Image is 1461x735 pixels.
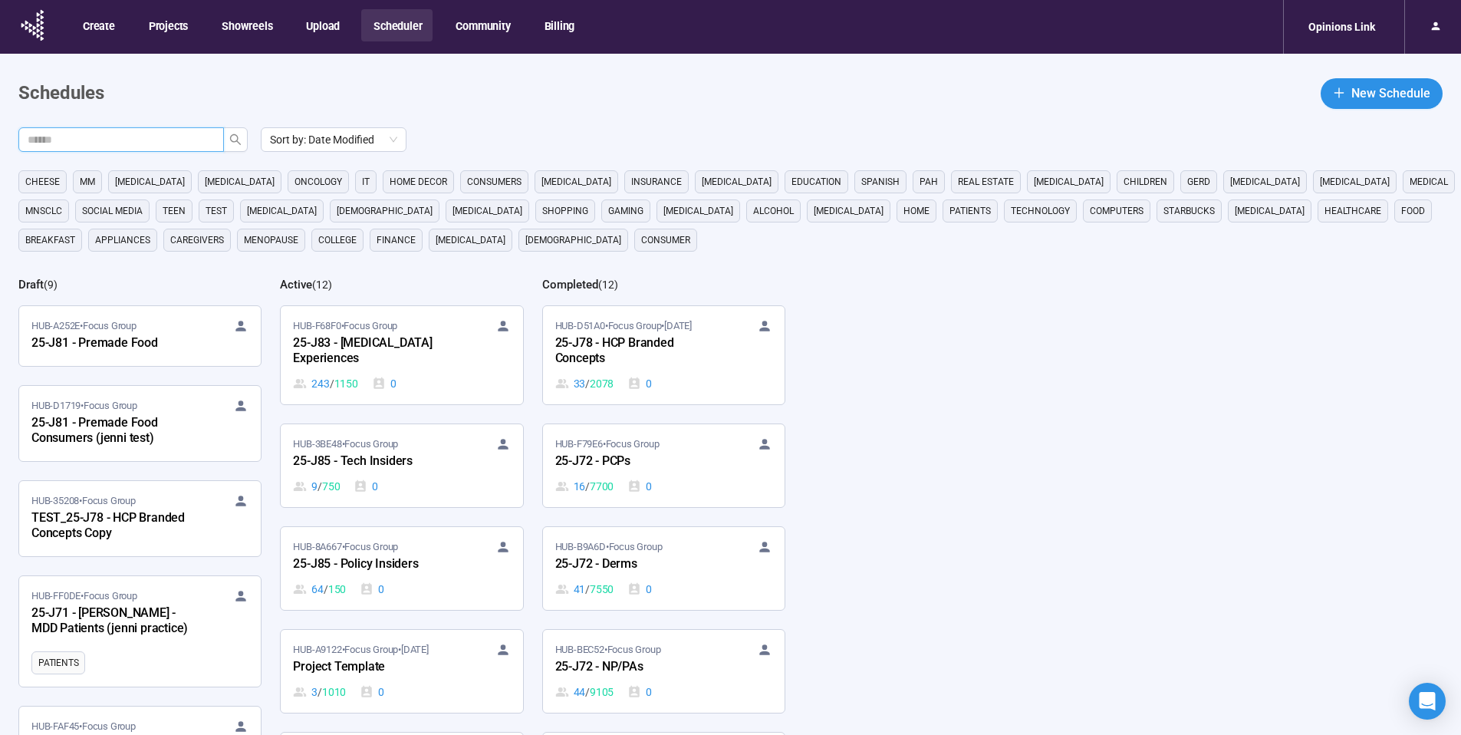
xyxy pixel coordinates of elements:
[294,9,350,41] button: Upload
[585,375,590,392] span: /
[293,375,357,392] div: 243
[293,478,340,495] div: 9
[19,306,261,366] a: HUB-A252E•Focus Group25-J81 - Premade Food
[436,232,505,248] span: [MEDICAL_DATA]
[337,203,433,219] span: [DEMOGRAPHIC_DATA]
[920,174,938,190] span: PAH
[627,581,652,598] div: 0
[25,232,75,248] span: breakfast
[664,320,692,331] time: [DATE]
[608,203,643,219] span: gaming
[293,642,428,658] span: HUB-A9122 • Focus Group •
[1235,203,1305,219] span: [MEDICAL_DATA]
[555,555,724,575] div: 25-J72 - Derms
[958,174,1014,190] span: real estate
[293,539,398,555] span: HUB-8A667 • Focus Group
[38,655,78,671] span: Patients
[293,334,462,369] div: 25-J83 - [MEDICAL_DATA] Experiences
[31,588,137,604] span: HUB-FF0DE • Focus Group
[205,174,275,190] span: [MEDICAL_DATA]
[702,174,772,190] span: [MEDICAL_DATA]
[555,452,724,472] div: 25-J72 - PCPs
[641,232,690,248] span: consumer
[31,493,136,509] span: HUB-35208 • Focus Group
[590,375,614,392] span: 2078
[281,527,522,610] a: HUB-8A667•Focus Group25-J85 - Policy Insiders64 / 1500
[324,581,328,598] span: /
[270,128,397,151] span: Sort by: Date Modified
[1187,174,1210,190] span: GERD
[82,203,143,219] span: social media
[318,232,357,248] span: college
[115,174,185,190] span: [MEDICAL_DATA]
[590,581,614,598] span: 7550
[627,375,652,392] div: 0
[229,133,242,146] span: search
[663,203,733,219] span: [MEDICAL_DATA]
[31,334,200,354] div: 25-J81 - Premade Food
[360,581,384,598] div: 0
[247,203,317,219] span: [MEDICAL_DATA]
[1034,174,1104,190] span: [MEDICAL_DATA]
[1090,203,1143,219] span: computers
[555,539,663,555] span: HUB-B9A6D • Focus Group
[281,424,522,507] a: HUB-3BE48•Focus Group25-J85 - Tech Insiders9 / 7500
[555,437,660,452] span: HUB-F79E6 • Focus Group
[903,203,930,219] span: home
[1409,683,1446,720] div: Open Intercom Messenger
[585,684,590,700] span: /
[322,684,346,700] span: 1010
[31,719,136,734] span: HUB-FAF45 • Focus Group
[209,9,283,41] button: Showreels
[1321,78,1443,109] button: plusNew Schedule
[31,414,200,449] div: 25-J81 - Premade Food Consumers (jenni test)
[281,306,522,404] a: HUB-F68F0•Focus Group25-J83 - [MEDICAL_DATA] Experiences243 / 11500
[223,127,248,152] button: search
[401,644,429,655] time: [DATE]
[330,375,334,392] span: /
[19,576,261,687] a: HUB-FF0DE•Focus Group25-J71 - [PERSON_NAME] - MDD Patients (jenni practice)Patients
[31,318,137,334] span: HUB-A252E • Focus Group
[328,581,346,598] span: 150
[163,203,186,219] span: Teen
[555,581,614,598] div: 41
[525,232,621,248] span: [DEMOGRAPHIC_DATA]
[334,375,358,392] span: 1150
[1124,174,1167,190] span: children
[627,684,652,700] div: 0
[631,174,682,190] span: Insurance
[390,174,447,190] span: home decor
[25,174,60,190] span: cheese
[598,279,618,291] span: ( 12 )
[791,174,841,190] span: education
[541,174,611,190] span: [MEDICAL_DATA]
[555,684,614,700] div: 44
[443,9,521,41] button: Community
[80,174,95,190] span: MM
[293,658,462,677] div: Project Template
[377,232,416,248] span: finance
[555,318,692,334] span: HUB-D51A0 • Focus Group •
[555,478,614,495] div: 16
[452,203,522,219] span: [MEDICAL_DATA]
[244,232,298,248] span: menopause
[585,581,590,598] span: /
[293,437,398,452] span: HUB-3BE48 • Focus Group
[31,509,200,544] div: TEST_25-J78 - HCP Branded Concepts Copy
[542,203,588,219] span: shopping
[318,478,322,495] span: /
[543,424,785,507] a: HUB-F79E6•Focus Group25-J72 - PCPs16 / 77000
[71,9,126,41] button: Create
[1351,84,1430,103] span: New Schedule
[372,375,397,392] div: 0
[206,203,227,219] span: Test
[293,452,462,472] div: 25-J85 - Tech Insiders
[1163,203,1215,219] span: starbucks
[19,481,261,556] a: HUB-35208•Focus GroupTEST_25-J78 - HCP Branded Concepts Copy
[31,604,200,639] div: 25-J71 - [PERSON_NAME] - MDD Patients (jenni practice)
[18,278,44,292] h2: Draft
[362,174,370,190] span: it
[280,278,312,292] h2: Active
[322,478,340,495] span: 750
[555,334,724,369] div: 25-J78 - HCP Branded Concepts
